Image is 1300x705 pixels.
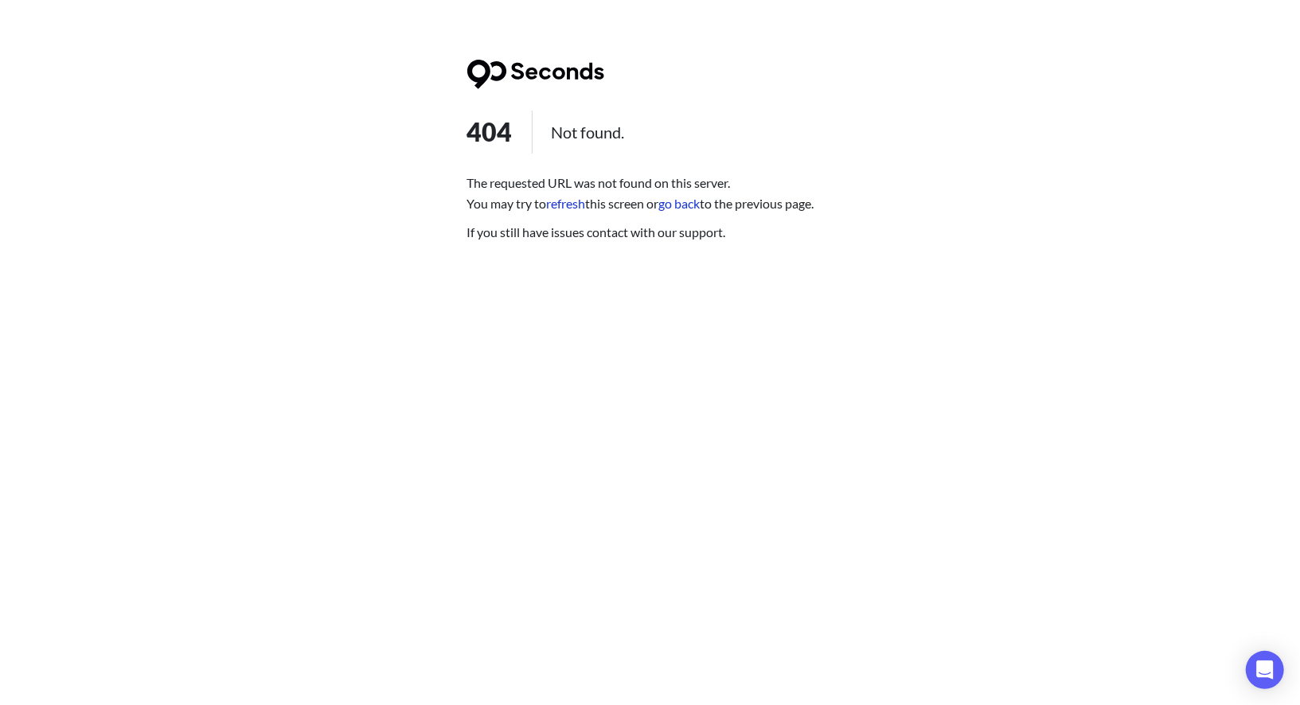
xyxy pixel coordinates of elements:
[467,111,833,154] h1: 404
[467,60,604,89] img: 90 Seconds
[1246,651,1284,689] div: Open Intercom Messenger
[467,173,833,214] p: The requested URL was not found on this server. You may try to this screen or to the previous page.
[659,196,701,211] a: go back
[532,111,625,154] span: Not found.
[467,222,833,243] p: If you still have issues contact with our support.
[547,196,586,211] a: refresh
